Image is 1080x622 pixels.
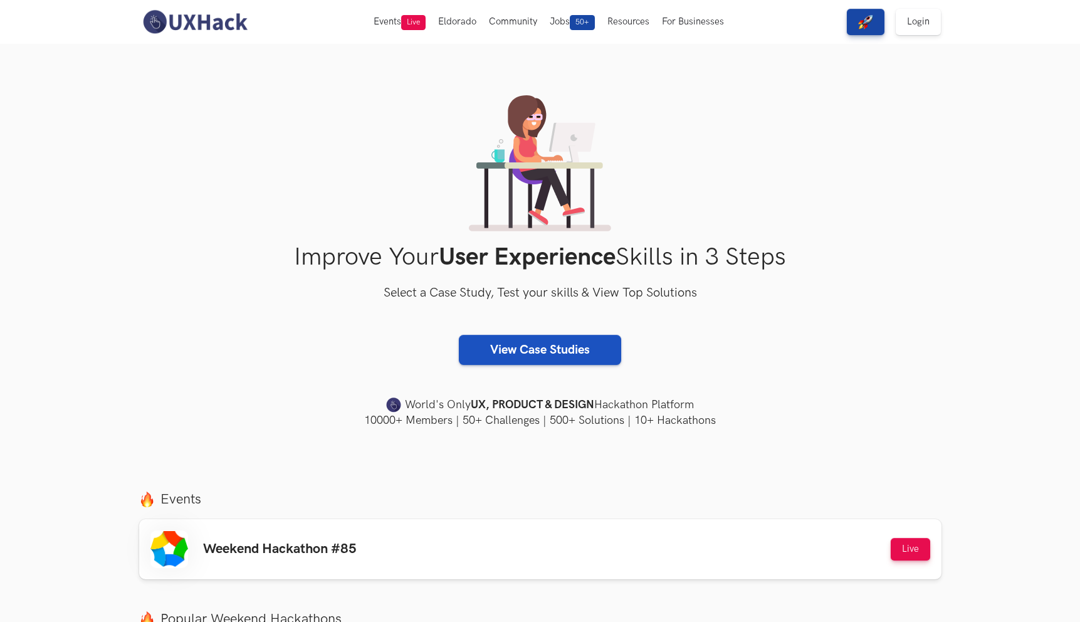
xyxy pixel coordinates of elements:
img: uxhack-favicon-image.png [386,397,401,413]
h3: Select a Case Study, Test your skills & View Top Solutions [139,283,941,303]
strong: User Experience [439,243,616,272]
img: lady working on laptop [469,95,611,231]
h4: World's Only Hackathon Platform [139,396,941,414]
img: rocket [858,14,873,29]
h4: 10000+ Members | 50+ Challenges | 500+ Solutions | 10+ Hackathons [139,413,941,428]
a: Login [896,9,941,35]
span: 50+ [570,15,595,30]
a: View Case Studies [459,335,621,365]
a: Weekend Hackathon #85 Live [139,519,941,579]
h1: Improve Your Skills in 3 Steps [139,243,941,272]
button: Live [891,538,930,561]
span: Live [401,15,426,30]
img: fire.png [139,492,155,507]
label: Events [139,491,941,508]
strong: UX, PRODUCT & DESIGN [471,396,594,414]
img: UXHack-logo.png [139,9,251,35]
h3: Weekend Hackathon #85 [203,541,357,557]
